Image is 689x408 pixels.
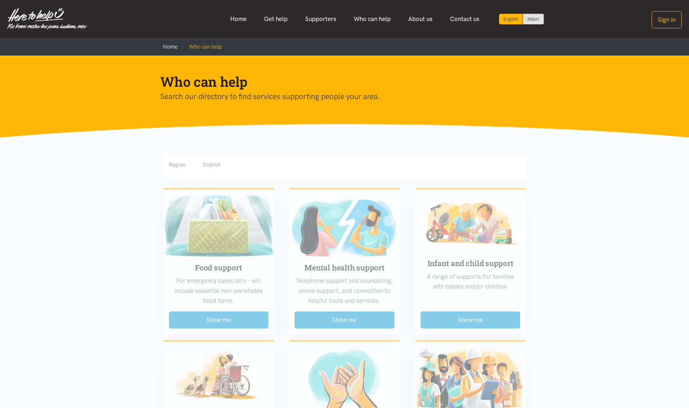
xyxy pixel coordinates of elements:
[499,14,523,24] div: Current language
[160,90,518,103] p: Search our directory to find services supporting people your area.
[255,11,296,27] a: Get help
[222,11,255,27] a: Home
[296,11,345,27] a: Supporters
[7,8,87,30] img: Home
[169,160,185,169] div: Region
[160,73,518,90] h1: Who can help
[652,11,682,28] button: Sign in
[178,42,222,51] li: Who can help
[523,14,544,24] a: Switch to Te Reo Māori
[163,44,178,50] a: Home
[203,160,220,169] div: District
[400,11,441,27] a: About us
[345,11,400,27] a: Who can help
[499,14,544,24] div: Language toggle
[441,11,488,27] a: Contact us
